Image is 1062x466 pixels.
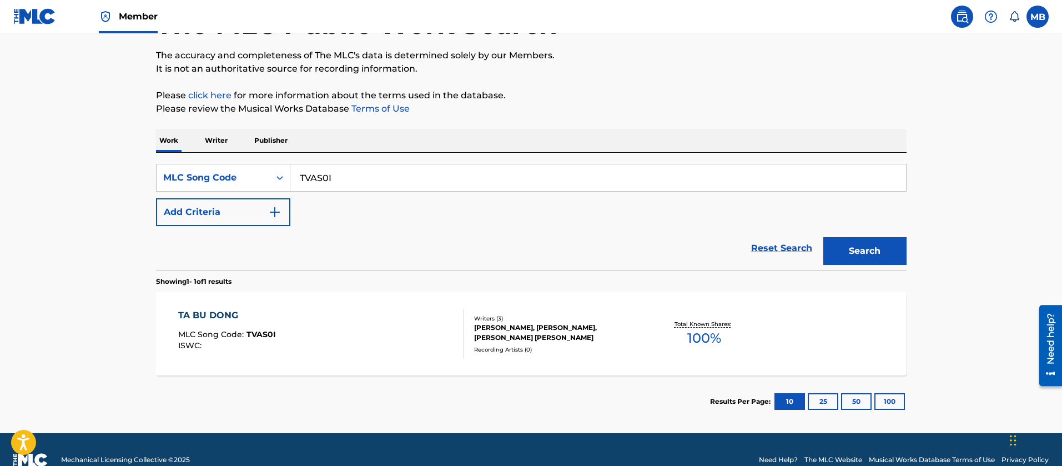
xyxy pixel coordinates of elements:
[823,237,907,265] button: Search
[675,320,734,328] p: Total Known Shares:
[980,6,1002,28] div: Help
[349,103,410,114] a: Terms of Use
[178,340,204,350] span: ISWC :
[759,455,798,465] a: Need Help?
[163,171,263,184] div: MLC Song Code
[156,89,907,102] p: Please for more information about the terms used in the database.
[746,236,818,260] a: Reset Search
[156,62,907,76] p: It is not an authoritative source for recording information.
[1006,413,1062,466] iframe: Chat Widget
[984,10,998,23] img: help
[178,309,276,322] div: TA BU DONG
[202,129,231,152] p: Writer
[951,6,973,28] a: Public Search
[841,393,872,410] button: 50
[955,10,969,23] img: search
[710,397,773,407] p: Results Per Page:
[156,164,907,270] form: Search Form
[1010,424,1016,457] div: Drag
[61,455,190,465] span: Mechanical Licensing Collective © 2025
[1031,301,1062,390] iframe: Resource Center
[156,292,907,375] a: TA BU DONGMLC Song Code:TVAS0IISWC:Writers (3)[PERSON_NAME], [PERSON_NAME], [PERSON_NAME] [PERSON...
[774,393,805,410] button: 10
[1026,6,1049,28] div: User Menu
[188,90,231,101] a: click here
[156,129,182,152] p: Work
[156,102,907,116] p: Please review the Musical Works Database
[268,206,281,219] img: 9d2ae6d4665cec9f34b9.svg
[474,345,642,354] div: Recording Artists ( 0 )
[119,10,158,23] span: Member
[156,198,290,226] button: Add Criteria
[804,455,862,465] a: The MLC Website
[251,129,291,152] p: Publisher
[874,393,905,410] button: 100
[99,10,112,23] img: Top Rightsholder
[1001,455,1049,465] a: Privacy Policy
[246,329,276,339] span: TVAS0I
[869,455,995,465] a: Musical Works Database Terms of Use
[474,314,642,323] div: Writers ( 3 )
[156,277,231,287] p: Showing 1 - 1 of 1 results
[1009,11,1020,22] div: Notifications
[474,323,642,343] div: [PERSON_NAME], [PERSON_NAME], [PERSON_NAME] [PERSON_NAME]
[156,49,907,62] p: The accuracy and completeness of The MLC's data is determined solely by our Members.
[687,328,721,348] span: 100 %
[808,393,838,410] button: 25
[178,329,246,339] span: MLC Song Code :
[13,8,56,24] img: MLC Logo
